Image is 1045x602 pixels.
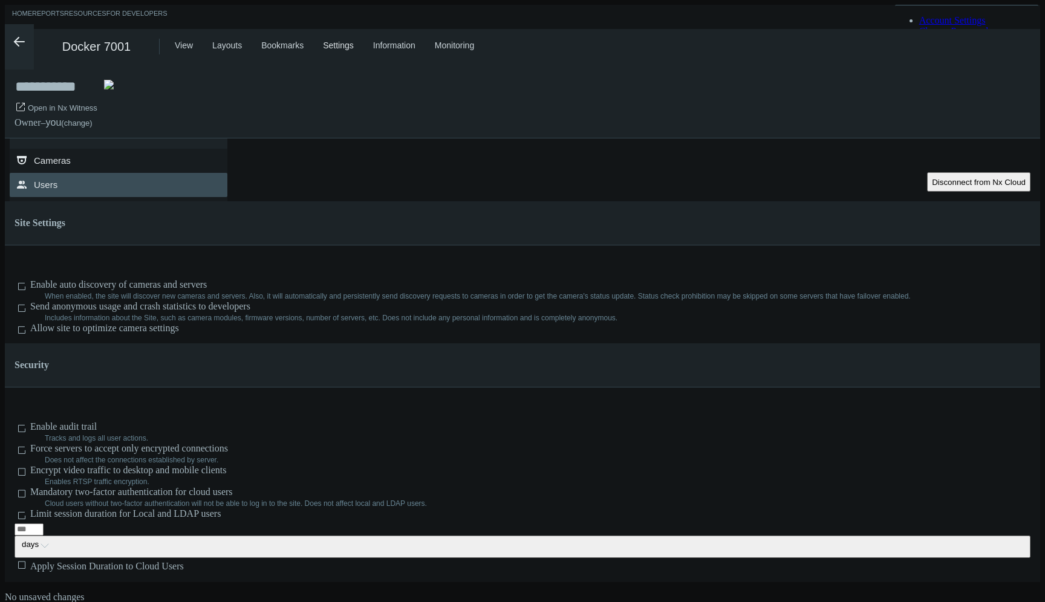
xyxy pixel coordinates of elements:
[64,10,106,25] a: Resources
[62,40,131,54] span: Docker 7001
[919,26,988,36] a: Change Password
[212,40,242,50] a: Layouts
[175,40,193,50] a: View
[15,536,1030,558] button: days
[30,487,233,497] span: Mandatory two-factor authentication for cloud users
[435,40,474,50] a: Monitoring
[15,218,1030,228] h4: Site Settings
[34,180,57,190] span: Users
[106,10,168,25] a: For Developers
[32,10,64,25] a: Reports
[45,499,427,508] span: Cloud users without two-factor authentication will not be able to log in to the site. Does not af...
[30,443,228,453] span: Force servers to accept only encrypted connections
[15,360,1030,371] h4: Security
[45,314,617,322] label: Includes information about the Site, such as camera modules, firmware versions, number of servers...
[30,301,250,311] span: Send anonymous usage and crash statistics to developers
[919,15,986,25] a: Account Settings
[12,10,32,25] a: Home
[46,117,62,128] span: you
[34,155,71,166] span: Cameras
[28,103,97,112] a: Open in Nx Witness
[323,40,354,61] div: Settings
[45,292,911,300] label: When enabled, the site will discover new cameras and servers. Also, it will automatically and per...
[373,40,415,50] a: Information
[261,40,304,50] a: Bookmarks
[61,118,92,128] a: (change)
[15,117,41,128] span: Owner
[927,172,1030,192] button: Disconnect from Nx Cloud
[41,117,46,128] span: –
